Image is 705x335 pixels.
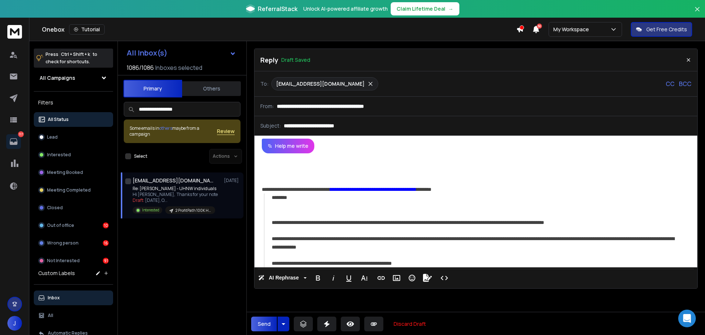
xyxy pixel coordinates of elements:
[217,128,235,135] button: Review
[260,103,274,110] p: From:
[281,56,310,64] p: Draft Saved
[182,81,241,97] button: Others
[357,271,371,285] button: More Text
[34,253,113,268] button: Not Interested91
[69,24,105,35] button: Tutorial
[257,271,308,285] button: AI Rephrase
[631,22,692,37] button: Get Free Credits
[42,24,516,35] div: Onebox
[34,130,113,145] button: Lead
[47,240,79,246] p: Wrong person
[405,271,419,285] button: Emoticons
[34,183,113,197] button: Meeting Completed
[127,49,167,57] h1: All Inbox(s)
[34,218,113,233] button: Out of office10
[47,205,63,211] p: Closed
[47,222,74,228] p: Out of office
[437,271,451,285] button: Code View
[374,271,388,285] button: Insert Link (Ctrl+K)
[224,178,241,183] p: [DATE]
[262,139,314,153] button: Help me write
[18,131,24,137] p: 117
[46,51,97,65] p: Press to check for shortcuts.
[159,125,172,131] span: others
[40,74,75,82] h1: All Campaigns
[646,26,687,33] p: Get Free Credits
[130,125,217,137] div: Some emails in maybe from a campaign
[155,63,202,72] h3: Inboxes selected
[134,153,147,159] label: Select
[420,271,434,285] button: Signature
[133,192,218,197] p: Hi [PERSON_NAME], Thanks for your note
[48,295,60,301] p: Inbox
[311,271,325,285] button: Bold (Ctrl+B)
[666,79,675,88] p: CC
[34,71,113,85] button: All Campaigns
[303,5,388,13] p: Unlock AI-powered affiliate growth
[48,117,69,122] p: All Status
[142,207,159,213] p: Interested
[34,97,113,108] h3: Filters
[133,177,213,184] h1: [EMAIL_ADDRESS][DOMAIN_NAME]
[47,170,83,175] p: Meeting Booked
[176,208,211,213] p: 2 ProfitPath 100K HNW Individuals offer
[553,26,592,33] p: My Workspace
[123,80,182,97] button: Primary
[678,310,696,327] div: Open Intercom Messenger
[34,308,113,323] button: All
[260,122,281,129] p: Subject:
[38,270,75,277] h3: Custom Labels
[260,55,278,65] p: Reply
[34,200,113,215] button: Closed
[7,316,22,331] button: J
[34,112,113,127] button: All Status
[391,2,459,15] button: Claim Lifetime Deal→
[679,79,691,88] p: BCC
[326,271,340,285] button: Italic (Ctrl+I)
[6,134,21,149] a: 117
[133,197,144,203] span: Draft:
[103,222,109,228] div: 10
[103,258,109,264] div: 91
[693,4,702,22] button: Close banner
[48,313,53,318] p: All
[34,291,113,305] button: Inbox
[103,240,109,246] div: 16
[388,317,432,331] button: Discard Draft
[133,186,218,192] p: Re: [PERSON_NAME] - UHNW individuals
[448,5,453,13] span: →
[34,147,113,162] button: Interested
[47,134,58,140] p: Lead
[258,4,297,13] span: ReferralStack
[34,165,113,180] button: Meeting Booked
[121,46,242,60] button: All Inbox(s)
[267,275,300,281] span: AI Rephrase
[537,24,542,29] span: 50
[276,80,365,88] p: [EMAIL_ADDRESS][DOMAIN_NAME]
[145,197,167,203] span: [DATE], O ...
[260,80,268,88] p: To:
[390,271,404,285] button: Insert Image (Ctrl+P)
[34,236,113,250] button: Wrong person16
[342,271,356,285] button: Underline (Ctrl+U)
[251,317,277,331] button: Send
[47,258,80,264] p: Not Interested
[127,63,154,72] span: 1086 / 1086
[47,152,71,158] p: Interested
[47,187,91,193] p: Meeting Completed
[60,50,91,58] span: Ctrl + Shift + k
